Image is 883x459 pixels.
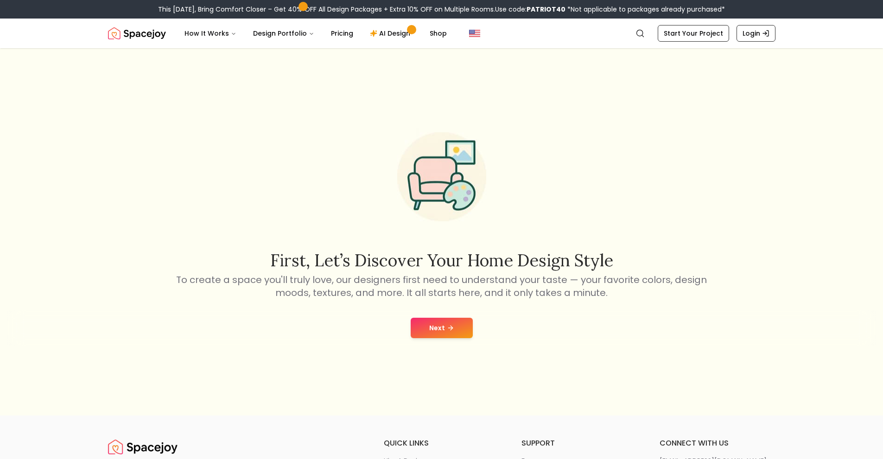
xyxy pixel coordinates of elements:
h6: connect with us [660,438,775,449]
a: AI Design [362,24,420,43]
h6: support [521,438,637,449]
img: Spacejoy Logo [108,24,166,43]
p: To create a space you'll truly love, our designers first need to understand your taste — your fav... [175,273,709,299]
span: *Not applicable to packages already purchased* [565,5,725,14]
a: Shop [422,24,454,43]
span: Use code: [495,5,565,14]
nav: Global [108,19,775,48]
img: Start Style Quiz Illustration [382,118,501,236]
a: Start Your Project [658,25,729,42]
img: Spacejoy Logo [108,438,178,456]
button: Next [411,318,473,338]
a: Spacejoy [108,24,166,43]
nav: Main [177,24,454,43]
a: Spacejoy [108,438,178,456]
button: How It Works [177,24,244,43]
b: PATRIOT40 [527,5,565,14]
h6: quick links [384,438,500,449]
div: This [DATE], Bring Comfort Closer – Get 40% OFF All Design Packages + Extra 10% OFF on Multiple R... [158,5,725,14]
button: Design Portfolio [246,24,322,43]
img: United States [469,28,480,39]
h2: First, let’s discover your home design style [175,251,709,270]
a: Pricing [324,24,361,43]
a: Login [737,25,775,42]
